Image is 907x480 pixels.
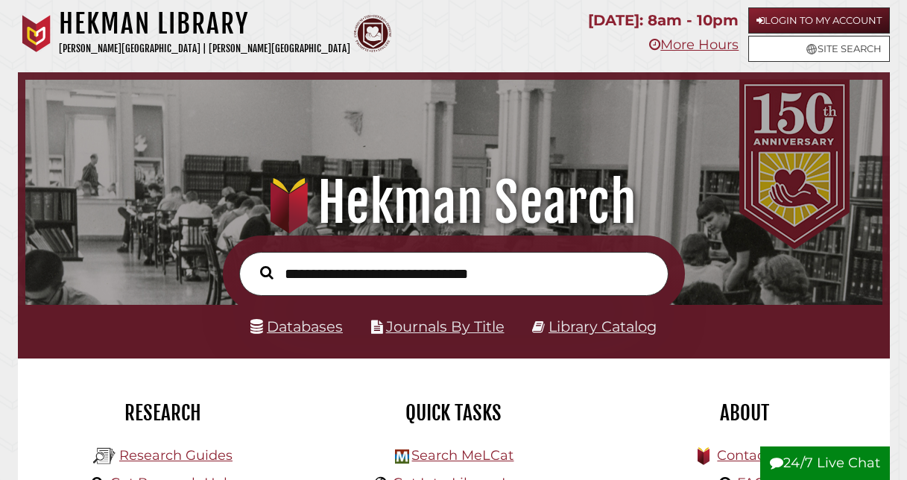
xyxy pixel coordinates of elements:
a: Contact Us [717,447,791,464]
a: Research Guides [119,447,233,464]
a: Site Search [748,36,890,62]
h2: Quick Tasks [320,400,588,426]
i: Search [260,265,274,280]
h1: Hekman Search [39,170,869,236]
a: Journals By Title [386,318,505,335]
a: Search MeLCat [411,447,513,464]
a: Library Catalog [549,318,657,335]
h1: Hekman Library [59,7,350,40]
p: [DATE]: 8am - 10pm [588,7,739,34]
img: Calvin University [18,15,55,52]
button: Search [253,262,281,283]
img: Hekman Library Logo [395,449,409,464]
h2: Research [29,400,297,426]
a: More Hours [649,37,739,53]
h2: About [610,400,879,426]
a: Login to My Account [748,7,890,34]
img: Hekman Library Logo [93,445,116,467]
img: Calvin Theological Seminary [354,15,391,52]
p: [PERSON_NAME][GEOGRAPHIC_DATA] | [PERSON_NAME][GEOGRAPHIC_DATA] [59,40,350,57]
a: Databases [250,318,343,335]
